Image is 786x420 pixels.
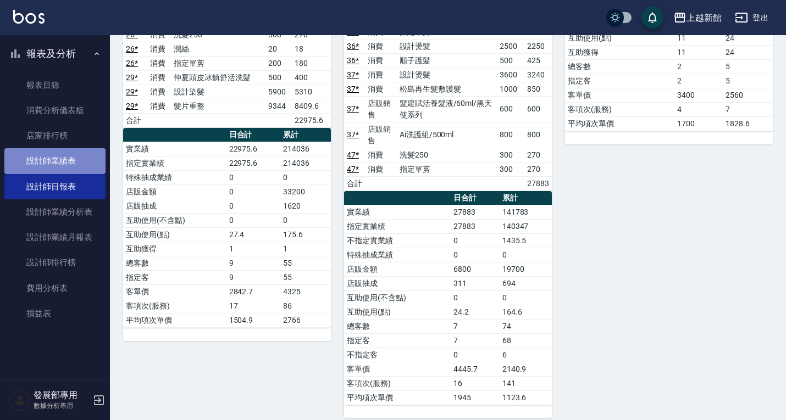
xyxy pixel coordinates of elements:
[344,362,451,376] td: 客單價
[723,45,773,59] td: 24
[674,88,723,102] td: 3400
[280,170,331,184] td: 0
[397,68,497,82] td: 設計燙髮
[451,348,500,362] td: 0
[4,225,106,250] a: 設計師業績月報表
[123,242,226,256] td: 互助獲得
[365,82,397,96] td: 消費
[280,142,331,156] td: 214036
[123,156,226,170] td: 指定實業績
[451,333,500,348] td: 7
[292,85,331,99] td: 5310
[123,256,226,270] td: 總客數
[123,199,226,213] td: 店販抽成
[265,56,292,70] td: 200
[280,213,331,227] td: 0
[292,113,331,127] td: 22975.6
[4,199,106,225] a: 設計師業績分析表
[344,205,451,219] td: 實業績
[365,53,397,68] td: 消費
[451,219,500,233] td: 27883
[500,191,552,205] th: 累計
[344,219,451,233] td: 指定實業績
[365,162,397,176] td: 消費
[226,156,280,170] td: 22975.6
[280,256,331,270] td: 55
[397,148,497,162] td: 洗髮250
[565,88,674,102] td: 客單價
[292,42,331,56] td: 18
[723,74,773,88] td: 5
[344,176,365,191] td: 合計
[451,205,500,219] td: 27883
[147,85,171,99] td: 消費
[524,68,552,82] td: 3240
[147,42,171,56] td: 消費
[4,148,106,173] a: 設計師業績表
[265,99,292,113] td: 9344
[723,59,773,74] td: 5
[497,68,524,82] td: 3600
[451,248,500,262] td: 0
[344,390,451,405] td: 平均項次單價
[226,142,280,156] td: 22975.6
[500,305,552,319] td: 164.6
[4,174,106,199] a: 設計師日報表
[497,82,524,96] td: 1000
[226,128,280,142] th: 日合計
[280,128,331,142] th: 累計
[524,176,552,191] td: 27883
[451,390,500,405] td: 1945
[280,227,331,242] td: 175.6
[292,70,331,85] td: 400
[123,184,226,199] td: 店販金額
[565,59,674,74] td: 總客數
[344,233,451,248] td: 不指定實業績
[674,59,723,74] td: 2
[723,116,773,131] td: 1828.6
[34,390,90,401] h5: 發展部專用
[365,39,397,53] td: 消費
[226,199,280,213] td: 0
[730,8,773,28] button: 登出
[344,191,552,405] table: a dense table
[171,85,265,99] td: 設計染髮
[565,116,674,131] td: 平均項次單價
[344,262,451,276] td: 店販金額
[451,319,500,333] td: 7
[524,148,552,162] td: 270
[674,45,723,59] td: 11
[451,305,500,319] td: 24.2
[500,348,552,362] td: 6
[226,213,280,227] td: 0
[123,170,226,184] td: 特殊抽成業績
[344,305,451,319] td: 互助使用(點)
[497,148,524,162] td: 300
[524,39,552,53] td: 2250
[344,319,451,333] td: 總客數
[265,42,292,56] td: 20
[524,162,552,176] td: 270
[451,362,500,376] td: 4445.7
[123,128,331,328] table: a dense table
[4,301,106,326] a: 損益表
[497,96,524,122] td: 600
[226,284,280,299] td: 2842.7
[641,7,663,29] button: save
[171,56,265,70] td: 指定單剪
[451,376,500,390] td: 16
[280,156,331,170] td: 214036
[565,31,674,45] td: 互助使用(點)
[280,299,331,313] td: 86
[500,219,552,233] td: 140347
[397,82,497,96] td: 松島再生髮敷護髮
[34,401,90,411] p: 數據分析專用
[723,102,773,116] td: 7
[344,348,451,362] td: 不指定客
[123,113,147,127] td: 合計
[524,122,552,148] td: 800
[451,290,500,305] td: 0
[123,313,226,327] td: 平均項次單價
[365,96,397,122] td: 店販銷售
[226,299,280,313] td: 17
